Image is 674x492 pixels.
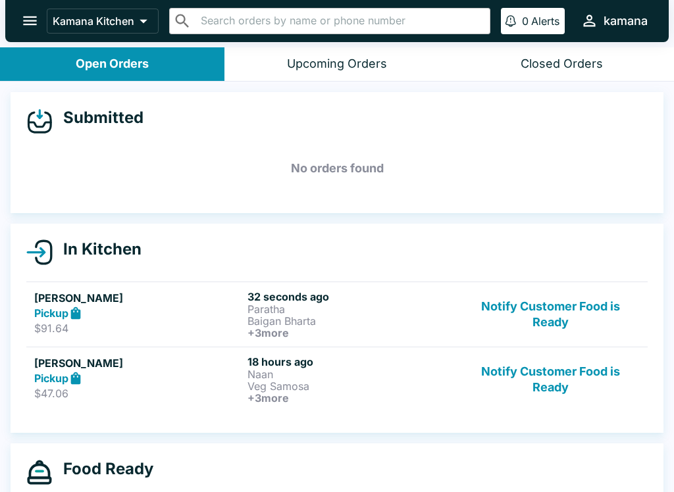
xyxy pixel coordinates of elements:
[247,380,455,392] p: Veg Samosa
[197,12,484,30] input: Search orders by name or phone number
[53,14,134,28] p: Kamana Kitchen
[34,307,68,320] strong: Pickup
[26,347,648,412] a: [PERSON_NAME]Pickup$47.0618 hours agoNaanVeg Samosa+3moreNotify Customer Food is Ready
[34,355,242,371] h5: [PERSON_NAME]
[461,355,640,404] button: Notify Customer Food is Ready
[26,145,648,192] h5: No orders found
[461,290,640,339] button: Notify Customer Food is Ready
[47,9,159,34] button: Kamana Kitchen
[247,355,455,368] h6: 18 hours ago
[53,459,153,479] h4: Food Ready
[247,315,455,327] p: Baigan Bharta
[13,4,47,37] button: open drawer
[247,368,455,380] p: Naan
[521,57,603,72] div: Closed Orders
[247,303,455,315] p: Paratha
[531,14,559,28] p: Alerts
[604,13,648,29] div: kamana
[575,7,653,35] button: kamana
[26,282,648,347] a: [PERSON_NAME]Pickup$91.6432 seconds agoParathaBaigan Bharta+3moreNotify Customer Food is Ready
[247,290,455,303] h6: 32 seconds ago
[34,387,242,400] p: $47.06
[247,327,455,339] h6: + 3 more
[76,57,149,72] div: Open Orders
[53,108,143,128] h4: Submitted
[287,57,387,72] div: Upcoming Orders
[34,372,68,385] strong: Pickup
[34,290,242,306] h5: [PERSON_NAME]
[522,14,529,28] p: 0
[34,322,242,335] p: $91.64
[53,239,142,259] h4: In Kitchen
[247,392,455,404] h6: + 3 more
